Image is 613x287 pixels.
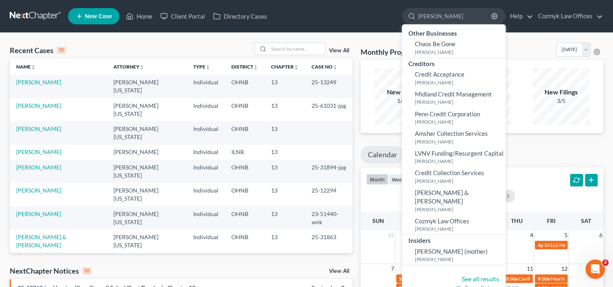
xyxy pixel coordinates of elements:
[529,230,534,240] span: 4
[225,183,265,206] td: OHNB
[107,75,187,98] td: [PERSON_NAME][US_STATE]
[265,229,305,253] td: 13
[525,264,534,274] span: 11
[415,150,504,157] span: LVNV Funding/Resurgent Capital
[415,217,469,225] span: Cozmyk Law Offices
[361,146,404,164] a: Calendar
[305,206,352,229] td: 23-51440-amk
[402,215,506,235] a: Cozmyk Law Offices[PERSON_NAME]
[82,267,92,274] div: 10
[231,64,258,70] a: Districtunfold_more
[415,79,504,86] small: [PERSON_NAME]
[581,217,591,224] span: Sat
[187,229,225,253] td: Individual
[85,13,112,19] span: New Case
[415,248,488,255] span: [PERSON_NAME] (mother)
[402,88,506,108] a: Midland Credit Management[PERSON_NAME]
[402,167,506,186] a: Credit Collection Services[PERSON_NAME]
[107,206,187,229] td: [PERSON_NAME][US_STATE]
[187,121,225,144] td: Individual
[390,264,395,274] span: 7
[305,229,352,253] td: 25-31863
[415,158,504,165] small: [PERSON_NAME]
[387,230,395,240] span: 31
[462,275,499,283] a: See all results
[305,183,352,206] td: 25-12294
[187,75,225,98] td: Individual
[269,43,325,55] input: Search by name...
[519,276,611,282] span: Confirmation Hearing for [PERSON_NAME]
[312,64,337,70] a: Case Nounfold_more
[418,9,492,24] input: Search by name...
[265,183,305,206] td: 13
[537,276,549,282] span: 9:30a
[415,49,504,56] small: [PERSON_NAME]
[156,9,209,24] a: Client Portal
[107,98,187,121] td: [PERSON_NAME][US_STATE]
[415,110,480,118] span: Penn Credit Corporation
[107,145,187,160] td: [PERSON_NAME]
[585,259,605,279] iframe: Intercom live chat
[225,145,265,160] td: ILNB
[415,71,464,78] span: Credit Acceptance
[16,79,61,86] a: [PERSON_NAME]
[374,97,431,105] div: 1/10
[374,88,431,97] div: New Leads
[107,229,187,253] td: [PERSON_NAME][US_STATE]
[402,68,506,88] a: Credit Acceptance[PERSON_NAME]
[16,164,61,171] a: [PERSON_NAME]
[265,160,305,183] td: 13
[305,253,352,276] td: 25-13763-jps
[225,206,265,229] td: OHNB
[388,174,408,185] button: week
[253,65,258,70] i: unfold_more
[187,160,225,183] td: Individual
[107,121,187,144] td: [PERSON_NAME][US_STATE]
[415,189,469,205] span: [PERSON_NAME] & [PERSON_NAME]
[402,38,506,58] a: Chaos Be Gone[PERSON_NAME]
[187,145,225,160] td: Individual
[16,148,61,155] a: [PERSON_NAME]
[402,235,506,245] div: Insiders
[598,230,603,240] span: 6
[225,75,265,98] td: OHNB
[402,108,506,128] a: Penn Credit Corporation[PERSON_NAME]
[205,65,210,70] i: unfold_more
[415,178,504,184] small: [PERSON_NAME]
[415,118,504,125] small: [PERSON_NAME]
[361,47,418,57] h3: Monthly Progress
[402,245,506,265] a: [PERSON_NAME] (mother)[PERSON_NAME]
[511,217,523,224] span: Thu
[294,65,299,70] i: unfold_more
[187,253,225,276] td: Individual
[107,160,187,183] td: [PERSON_NAME][US_STATE]
[415,225,504,232] small: [PERSON_NAME]
[16,210,61,217] a: [PERSON_NAME]
[503,276,518,282] span: 10:30a
[415,99,504,105] small: [PERSON_NAME]
[265,98,305,121] td: 13
[537,242,543,248] span: 4p
[122,9,156,24] a: Home
[187,206,225,229] td: Individual
[271,64,299,70] a: Chapterunfold_more
[225,229,265,253] td: OHNB
[265,145,305,160] td: 13
[265,253,305,276] td: 13
[305,98,352,121] td: 25-61031-jpg
[547,217,555,224] span: Fri
[16,102,61,109] a: [PERSON_NAME]
[329,268,349,274] a: View All
[402,147,506,167] a: LVNV Funding/Resurgent Capital[PERSON_NAME]
[225,121,265,144] td: OHNB
[225,253,265,276] td: OHNB
[10,266,92,276] div: NextChapter Notices
[139,65,144,70] i: unfold_more
[415,40,455,47] span: Chaos Be Gone
[366,174,388,185] button: month
[533,97,590,105] div: 3/5
[602,259,609,266] span: 3
[534,9,603,24] a: Cozmyk Law Offices
[560,264,568,274] span: 12
[31,65,36,70] i: unfold_more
